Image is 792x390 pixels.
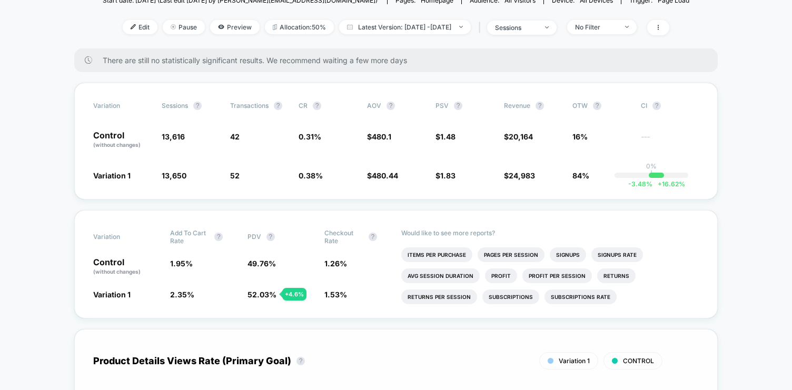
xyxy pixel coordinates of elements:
[509,171,535,180] span: 24,983
[401,268,480,283] li: Avg Session Duration
[559,357,590,365] span: Variation 1
[339,20,471,34] span: Latest Version: [DATE] - [DATE]
[440,132,456,141] span: 1.48
[282,288,306,301] div: + 4.6 %
[401,289,477,304] li: Returns Per Session
[230,132,240,141] span: 42
[170,290,194,299] span: 2.35 %
[230,102,269,109] span: Transactions
[210,20,260,34] span: Preview
[193,102,202,110] button: ?
[247,290,276,299] span: 52.03 %
[550,247,586,262] li: Signups
[103,56,697,65] span: There are still no statistically significant results. We recommend waiting a few more days
[299,171,323,180] span: 0.38 %
[650,170,652,178] p: |
[123,20,157,34] span: Edit
[162,102,188,109] span: Sessions
[93,268,141,275] span: (without changes)
[476,20,487,35] span: |
[171,24,176,29] img: end
[93,290,131,299] span: Variation 1
[401,247,472,262] li: Items Per Purchase
[372,132,391,141] span: 480.1
[504,171,535,180] span: $
[536,102,544,110] button: ?
[93,102,151,110] span: Variation
[593,102,601,110] button: ?
[544,289,617,304] li: Subscriptions Rate
[93,142,141,148] span: (without changes)
[170,259,193,268] span: 1.95 %
[162,132,185,141] span: 13,616
[628,180,652,188] span: -3.48 %
[646,162,657,170] p: 0%
[93,131,151,149] p: Control
[572,132,588,141] span: 16%
[214,233,223,241] button: ?
[387,102,395,110] button: ?
[247,259,276,268] span: 49.76 %
[273,24,277,30] img: rebalance
[485,268,517,283] li: Profit
[347,24,353,29] img: calendar
[131,24,136,29] img: edit
[435,102,449,109] span: PSV
[482,289,539,304] li: Subscriptions
[435,132,456,141] span: $
[313,102,321,110] button: ?
[93,171,131,180] span: Variation 1
[266,233,275,241] button: ?
[440,171,456,180] span: 1.83
[545,26,549,28] img: end
[299,132,321,141] span: 0.31 %
[641,134,699,149] span: ---
[509,132,533,141] span: 20,164
[162,171,186,180] span: 13,650
[504,132,533,141] span: $
[372,171,398,180] span: 480.44
[504,102,530,109] span: Revenue
[274,102,282,110] button: ?
[367,132,391,141] span: $
[459,26,463,28] img: end
[265,20,334,34] span: Allocation: 50%
[401,229,699,237] p: Would like to see more reports?
[247,233,261,241] span: PDV
[572,171,589,180] span: 84%
[299,102,308,109] span: CR
[454,102,462,110] button: ?
[93,258,160,276] p: Control
[625,26,629,28] img: end
[369,233,377,241] button: ?
[296,357,305,365] button: ?
[478,247,544,262] li: Pages Per Session
[324,259,347,268] span: 1.26 %
[367,171,398,180] span: $
[495,24,537,32] div: sessions
[658,180,662,188] span: +
[230,171,240,180] span: 52
[641,102,699,110] span: CI
[623,357,654,365] span: CONTROL
[324,290,347,299] span: 1.53 %
[367,102,381,109] span: AOV
[93,229,151,245] span: Variation
[652,102,661,110] button: ?
[572,102,630,110] span: OTW
[575,23,617,31] div: No Filter
[435,171,456,180] span: $
[163,20,205,34] span: Pause
[597,268,636,283] li: Returns
[591,247,643,262] li: Signups Rate
[522,268,592,283] li: Profit Per Session
[170,229,209,245] span: Add To Cart Rate
[324,229,363,245] span: Checkout Rate
[652,180,685,188] span: 16.62 %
